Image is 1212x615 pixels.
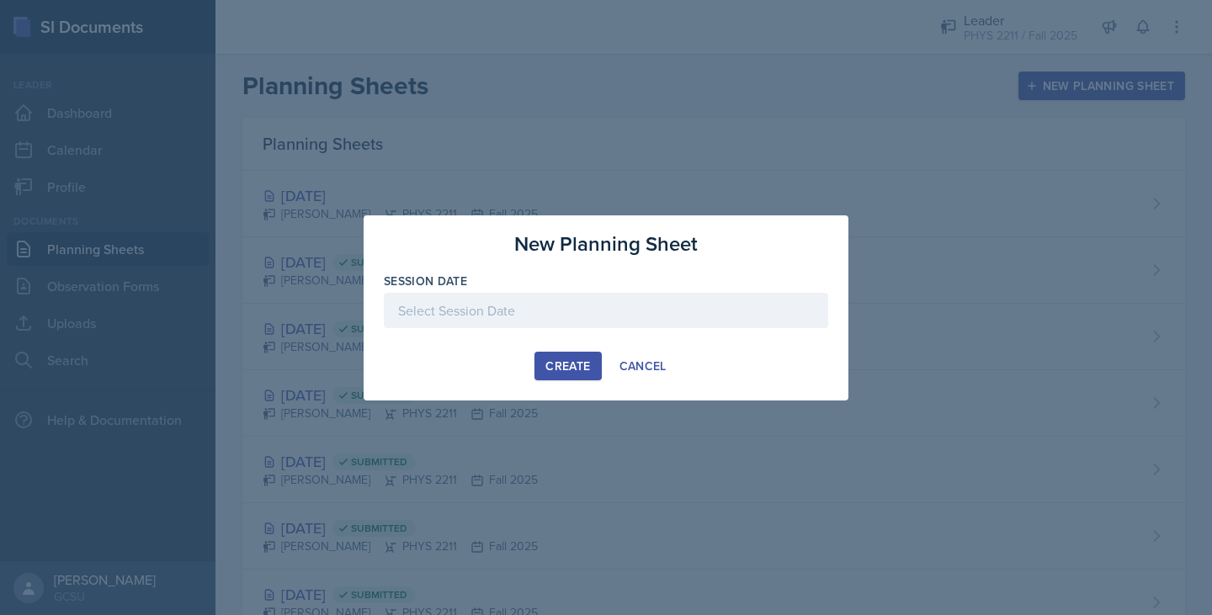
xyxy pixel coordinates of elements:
[545,359,590,373] div: Create
[609,352,678,380] button: Cancel
[534,352,601,380] button: Create
[384,273,467,289] label: Session Date
[619,359,667,373] div: Cancel
[514,229,698,259] h3: New Planning Sheet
